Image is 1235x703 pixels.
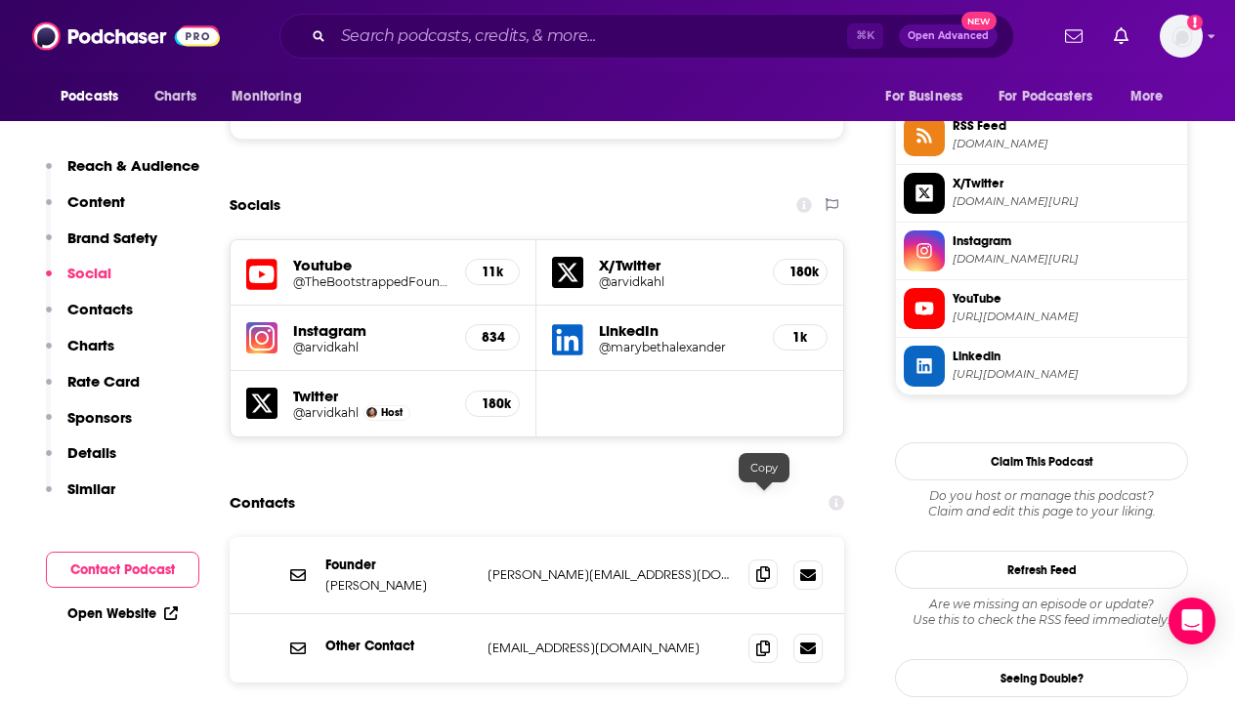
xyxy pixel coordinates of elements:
[904,288,1179,329] a: YouTube[URL][DOMAIN_NAME]
[599,340,756,354] a: @marybethalexander
[67,372,140,391] p: Rate Card
[482,264,503,280] h5: 11k
[895,488,1188,504] span: Do you host or manage this podcast?
[230,186,280,224] h2: Socials
[739,453,789,482] div: Copy
[325,638,472,654] p: Other Contact
[46,156,199,192] button: Reach & Audience
[246,322,277,353] img: iconImage
[1160,15,1203,58] button: Show profile menu
[1160,15,1203,58] img: User Profile
[482,329,503,346] h5: 834
[218,78,326,115] button: open menu
[953,232,1179,250] span: Instagram
[953,137,1179,151] span: feeds.transistor.fm
[599,274,756,289] a: @arvidkahl
[67,605,178,622] a: Open Website
[999,83,1092,110] span: For Podcasters
[67,479,115,498] p: Similar
[1187,15,1203,30] svg: Add a profile image
[847,23,883,49] span: ⌘ K
[904,115,1179,156] a: RSS Feed[DOMAIN_NAME]
[908,31,989,41] span: Open Advanced
[293,274,449,289] a: @TheBootstrappedFounder
[293,321,449,340] h5: Instagram
[599,256,756,274] h5: X/Twitter
[904,230,1179,271] a: Instagram[DOMAIN_NAME][URL]
[904,346,1179,387] a: Linkedin[URL][DOMAIN_NAME]
[46,336,114,372] button: Charts
[789,264,811,280] h5: 180k
[899,24,998,48] button: Open AdvancedNew
[872,78,987,115] button: open menu
[953,367,1179,382] span: https://www.linkedin.com/in/marybethalexander
[67,408,132,427] p: Sponsors
[1130,83,1164,110] span: More
[67,336,114,354] p: Charts
[895,488,1188,519] div: Claim and edit this page to your liking.
[293,256,449,274] h5: Youtube
[333,21,847,52] input: Search podcasts, credits, & more...
[46,408,132,444] button: Sponsors
[67,156,199,175] p: Reach & Audience
[953,117,1179,135] span: RSS Feed
[47,78,144,115] button: open menu
[599,321,756,340] h5: LinkedIn
[961,12,997,30] span: New
[953,194,1179,209] span: twitter.com/arvidkahl
[953,290,1179,308] span: YouTube
[293,405,359,420] a: @arvidkahl
[67,264,111,282] p: Social
[885,83,962,110] span: For Business
[61,83,118,110] span: Podcasts
[46,192,125,228] button: Content
[46,228,157,265] button: Brand Safety
[154,83,196,110] span: Charts
[381,406,403,419] span: Host
[67,228,157,247] p: Brand Safety
[46,443,116,479] button: Details
[293,387,449,405] h5: Twitter
[46,372,140,408] button: Rate Card
[325,557,472,573] p: Founder
[895,442,1188,480] button: Claim This Podcast
[32,18,220,55] img: Podchaser - Follow, Share and Rate Podcasts
[293,340,449,354] a: @arvidkahl
[46,264,111,300] button: Social
[325,577,472,594] p: [PERSON_NAME]
[366,407,377,418] img: Arvid Kahl
[953,348,1179,365] span: Linkedin
[488,640,733,656] p: [EMAIL_ADDRESS][DOMAIN_NAME]
[1169,598,1215,644] div: Open Intercom Messenger
[953,252,1179,267] span: instagram.com/arvidkahl
[46,479,115,516] button: Similar
[1057,20,1090,53] a: Show notifications dropdown
[1117,78,1188,115] button: open menu
[230,484,295,521] h2: Contacts
[789,329,811,346] h5: 1k
[142,78,208,115] a: Charts
[482,395,503,412] h5: 180k
[953,175,1179,192] span: X/Twitter
[1160,15,1203,58] span: Logged in as AparnaKulkarni
[895,659,1188,697] a: Seeing Double?
[232,83,301,110] span: Monitoring
[895,597,1188,628] div: Are we missing an episode or update? Use this to check the RSS feed immediately.
[986,78,1121,115] button: open menu
[46,300,133,336] button: Contacts
[904,173,1179,214] a: X/Twitter[DOMAIN_NAME][URL]
[46,552,199,588] button: Contact Podcast
[1106,20,1136,53] a: Show notifications dropdown
[953,310,1179,324] span: https://www.youtube.com/@TheBootstrappedFounder
[895,551,1188,589] button: Refresh Feed
[488,566,733,583] p: [PERSON_NAME][EMAIL_ADDRESS][DOMAIN_NAME]
[67,192,125,211] p: Content
[67,443,116,462] p: Details
[67,300,133,318] p: Contacts
[279,14,1014,59] div: Search podcasts, credits, & more...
